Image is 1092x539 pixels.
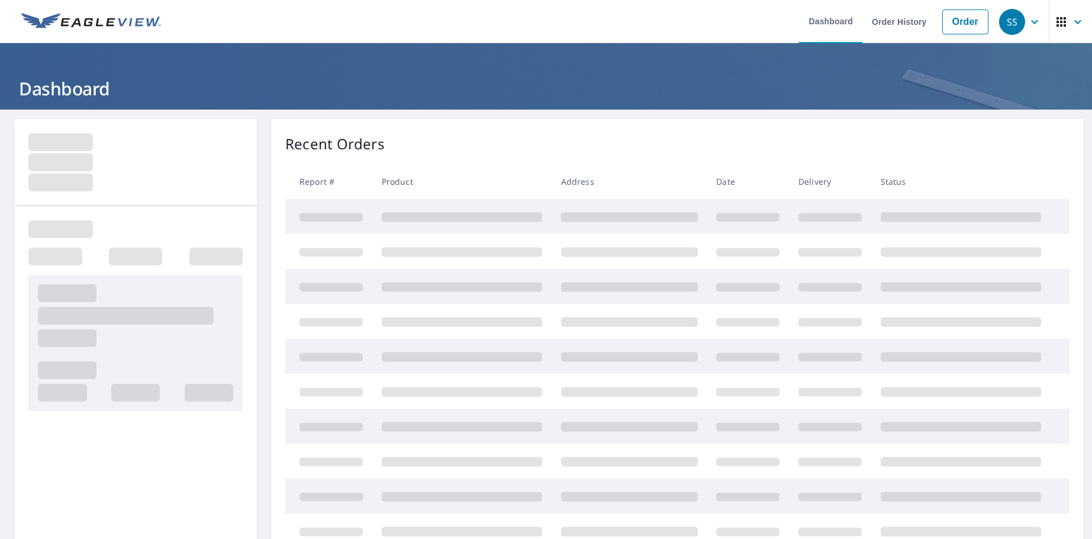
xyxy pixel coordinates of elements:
div: SS [999,9,1025,35]
th: Status [871,164,1051,199]
th: Delivery [789,164,871,199]
h1: Dashboard [14,76,1078,101]
th: Address [552,164,707,199]
th: Report # [285,164,372,199]
p: Recent Orders [285,133,385,155]
img: EV Logo [21,13,161,31]
a: Order [942,9,988,34]
th: Date [707,164,789,199]
th: Product [372,164,552,199]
